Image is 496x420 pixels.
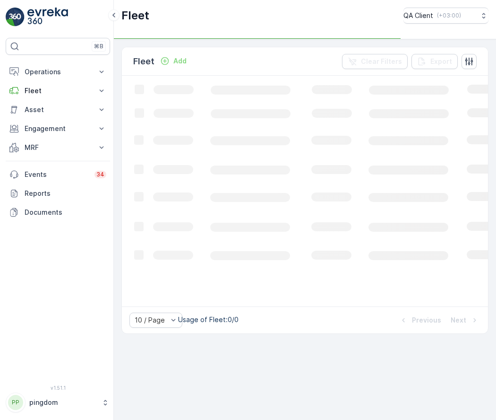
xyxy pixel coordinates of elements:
[361,57,402,66] p: Clear Filters
[121,8,149,23] p: Fleet
[6,165,110,184] a: Events34
[6,8,25,26] img: logo
[403,11,433,20] p: QA Client
[412,315,441,325] p: Previous
[25,170,89,179] p: Events
[6,138,110,157] button: MRF
[94,43,103,50] p: ⌘B
[398,315,442,326] button: Previous
[25,105,91,114] p: Asset
[6,81,110,100] button: Fleet
[156,55,190,67] button: Add
[25,208,106,217] p: Documents
[173,56,187,66] p: Add
[6,203,110,222] a: Documents
[411,54,458,69] button: Export
[451,315,466,325] p: Next
[6,119,110,138] button: Engagement
[27,8,68,26] img: logo_light-DOdMpM7g.png
[25,86,91,96] p: Fleet
[6,184,110,203] a: Reports
[403,8,488,24] button: QA Client(+03:00)
[25,67,91,77] p: Operations
[8,395,23,410] div: PP
[430,57,452,66] p: Export
[437,12,461,19] p: ( +03:00 )
[450,315,480,326] button: Next
[342,54,408,69] button: Clear Filters
[25,189,106,198] p: Reports
[29,398,97,407] p: pingdom
[6,393,110,412] button: PPpingdom
[178,315,239,324] p: Usage of Fleet : 0/0
[96,171,104,178] p: 34
[6,100,110,119] button: Asset
[25,124,91,133] p: Engagement
[6,62,110,81] button: Operations
[133,55,154,68] p: Fleet
[6,385,110,391] span: v 1.51.1
[25,143,91,152] p: MRF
